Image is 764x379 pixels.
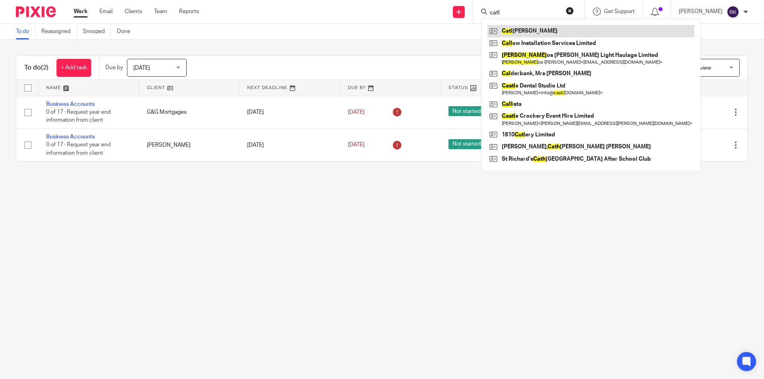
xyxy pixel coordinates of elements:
[348,142,364,148] span: [DATE]
[566,7,574,15] button: Clear
[448,139,485,149] span: Not started
[348,109,364,115] span: [DATE]
[83,24,111,39] a: Snoozed
[179,8,199,16] a: Reports
[239,128,340,161] td: [DATE]
[16,24,35,39] a: To do
[46,101,95,107] a: Business Accounts
[139,96,240,128] td: G&G Mortgages
[46,142,111,156] span: 0 of 17 · Request year end information from client
[679,8,723,16] p: [PERSON_NAME]
[41,24,77,39] a: Reassigned
[489,10,561,17] input: Search
[24,64,49,72] h1: To do
[727,6,739,18] img: svg%3E
[139,128,240,161] td: [PERSON_NAME]
[604,9,635,14] span: Get Support
[448,106,485,116] span: Not started
[46,109,111,123] span: 0 of 17 · Request year end information from client
[125,8,142,16] a: Clients
[99,8,113,16] a: Email
[41,64,49,71] span: (2)
[74,8,88,16] a: Work
[239,96,340,128] td: [DATE]
[57,59,91,77] a: + Add task
[117,24,136,39] a: Done
[16,6,56,17] img: Pixie
[46,134,95,140] a: Business Accounts
[154,8,167,16] a: Team
[105,64,123,72] p: Due by
[133,65,150,71] span: [DATE]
